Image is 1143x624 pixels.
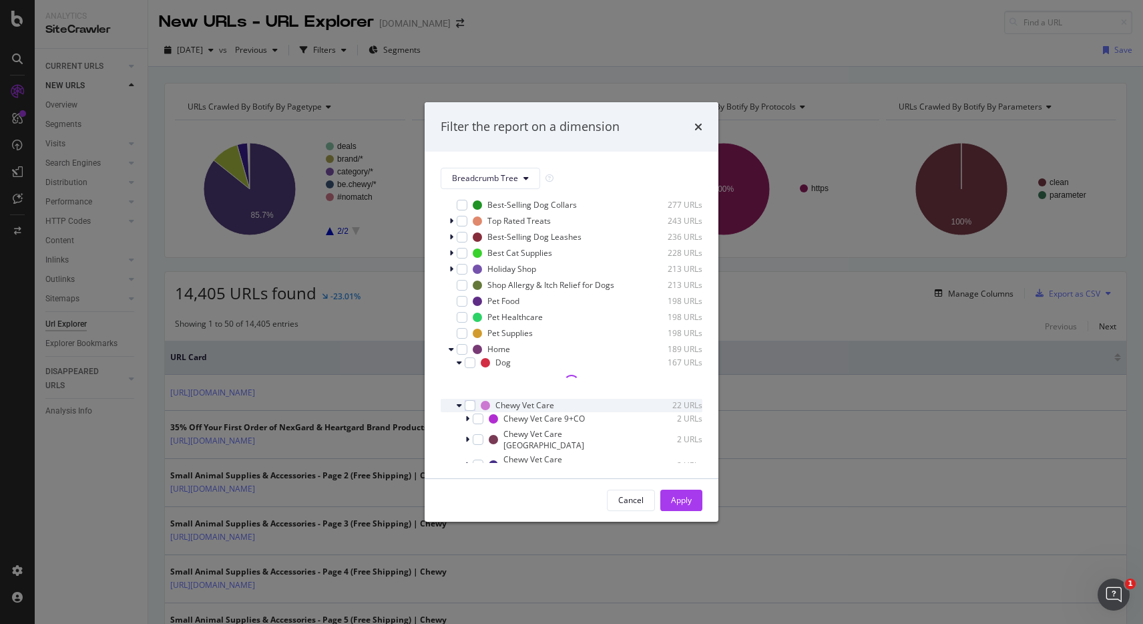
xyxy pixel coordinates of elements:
[637,327,702,339] div: 198 URLs
[441,118,620,136] div: Filter the report on a dimension
[487,343,510,355] div: Home
[637,357,702,368] div: 167 URLs
[637,295,702,307] div: 198 URLs
[487,263,536,275] div: Holiday Shop
[646,460,702,471] div: 2 URLs
[671,494,692,506] div: Apply
[646,434,702,445] div: 2 URLs
[660,490,702,511] button: Apply
[487,215,551,226] div: Top Rated Treats
[637,263,702,275] div: 213 URLs
[1125,579,1136,589] span: 1
[618,494,644,506] div: Cancel
[503,428,627,451] div: Chewy Vet Care [GEOGRAPHIC_DATA]
[425,102,718,522] div: modal
[487,327,533,339] div: Pet Supplies
[487,247,552,259] div: Best Cat Supplies
[452,172,518,184] span: Breadcrumb Tree
[495,357,511,368] div: Dog
[637,215,702,226] div: 243 URLs
[495,400,554,411] div: Chewy Vet Care
[637,400,702,411] div: 22 URLs
[1098,579,1130,611] iframe: Intercom live chat
[637,311,702,323] div: 198 URLs
[503,413,585,424] div: Chewy Vet Care 9+CO
[694,118,702,136] div: times
[503,454,627,476] div: Chewy Vet Care [GEOGRAPHIC_DATA]
[637,413,702,424] div: 2 URLs
[607,490,655,511] button: Cancel
[637,343,702,355] div: 189 URLs
[487,295,519,307] div: Pet Food
[637,231,702,243] div: 236 URLs
[441,168,540,189] button: Breadcrumb Tree
[487,279,614,291] div: Shop Allergy & Itch Relief for Dogs
[487,231,582,243] div: Best-Selling Dog Leashes
[637,279,702,291] div: 213 URLs
[487,311,543,323] div: Pet Healthcare
[487,199,577,210] div: Best-Selling Dog Collars
[637,199,702,210] div: 277 URLs
[637,247,702,259] div: 228 URLs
